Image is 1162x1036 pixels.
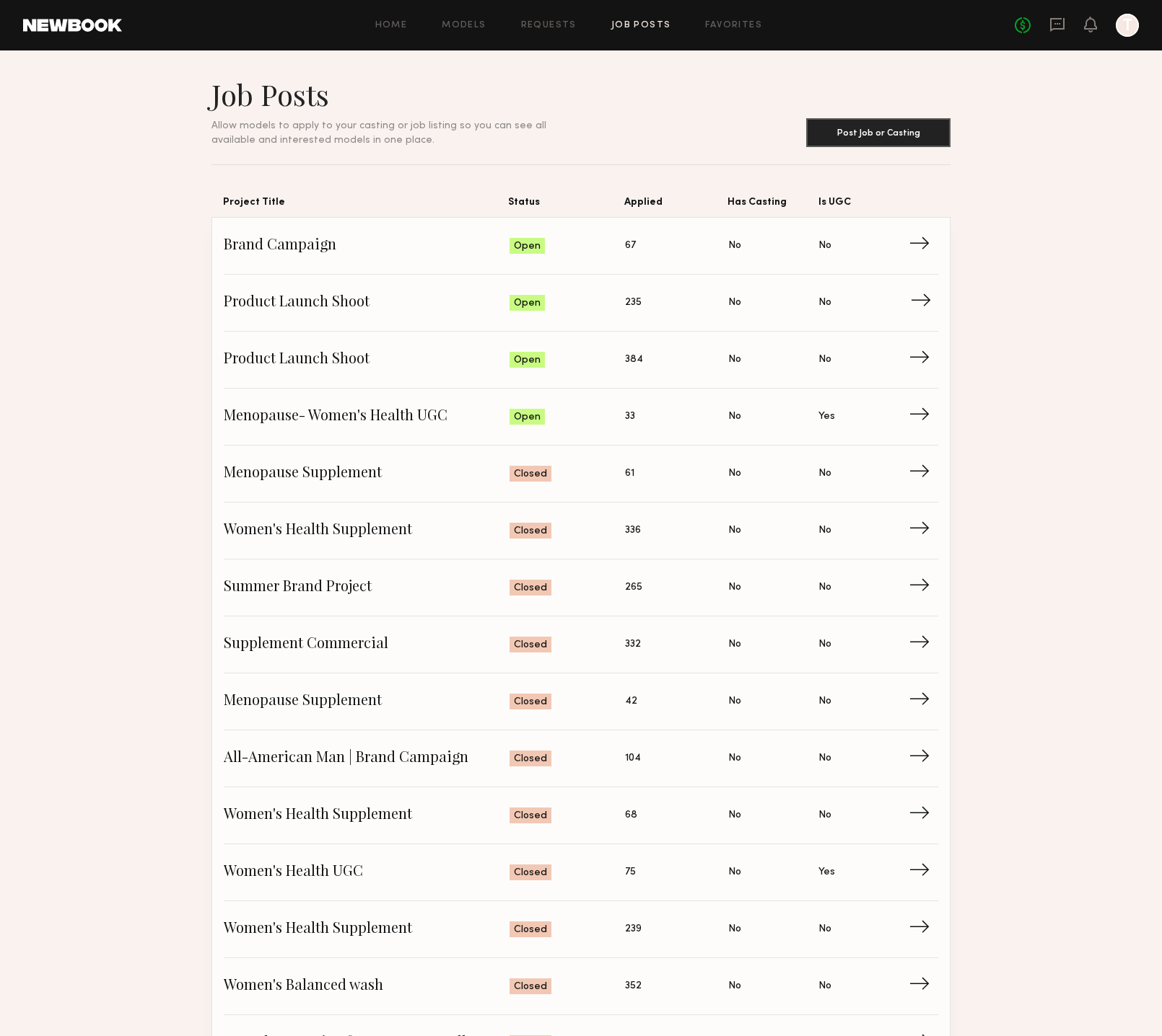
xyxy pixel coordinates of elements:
span: No [818,694,831,709]
span: Open [514,296,541,311]
span: Closed [514,467,547,482]
span: No [728,807,741,823]
a: Women's Health SupplementClosed68NoNo→ [224,787,938,844]
span: → [909,748,938,769]
a: Women's Health UGCClosed75NoYes→ [224,844,938,901]
span: Yes [818,864,835,880]
a: Menopause- Women's Health UGCOpen33NoYes→ [224,389,938,446]
span: Closed [514,980,547,994]
span: 68 [625,807,637,823]
span: → [909,349,938,371]
span: Project Title [223,194,508,217]
span: → [909,805,938,826]
span: 265 [625,580,642,596]
a: Brand CampaignOpen67NoNo→ [224,218,938,275]
span: No [728,523,741,539]
span: No [728,751,741,766]
span: Allow models to apply to your casting or job listing so you can see all available and interested ... [211,121,546,145]
span: No [818,978,831,994]
span: Closed [514,752,547,766]
a: Product Launch ShootOpen235NoNo→ [224,275,938,332]
span: Closed [514,866,547,880]
span: 332 [625,637,641,652]
span: 61 [625,466,634,482]
a: All-American Man | Brand CampaignClosed104NoNo→ [224,730,938,787]
span: All-American Man | Brand Campaign [224,748,510,769]
span: → [909,406,938,428]
span: Menopause- Women's Health UGC [224,406,510,428]
span: 104 [625,751,641,766]
span: No [728,409,741,425]
a: Models [442,21,486,30]
a: Women's Health SupplementClosed336NoNo→ [224,502,938,559]
span: Applied [624,194,728,217]
span: Supplement Commercial [224,634,510,655]
span: → [909,918,938,940]
a: Requests [521,21,577,30]
span: No [818,352,831,368]
span: 67 [625,238,636,254]
a: Menopause SupplementClosed61NoNo→ [224,446,938,502]
span: → [909,577,938,598]
button: Post Job or Casting [806,118,951,147]
span: Women's Health Supplement [224,918,510,940]
span: Closed [514,809,547,823]
span: No [818,523,831,539]
span: Closed [514,923,547,937]
span: Women's Health Supplement [224,805,510,826]
span: No [728,637,741,652]
span: Open [514,353,541,368]
a: Supplement CommercialClosed332NoNo→ [224,616,938,673]
span: 239 [625,921,642,937]
span: Closed [514,581,547,596]
span: 336 [625,523,641,539]
span: No [818,580,831,596]
span: 384 [625,352,643,368]
span: Women's Health UGC [224,862,510,883]
span: Has Casting [728,194,818,217]
a: Women's Health SupplementClosed239NoNo→ [224,901,938,958]
span: Status [508,194,624,217]
span: No [728,864,741,880]
span: Open [514,239,541,254]
span: No [818,637,831,652]
span: No [728,921,741,937]
span: Menopause Supplement [224,463,510,484]
span: No [728,978,741,994]
span: Closed [514,524,547,539]
span: No [818,238,831,254]
span: No [818,921,831,937]
span: → [909,862,938,883]
span: Brand Campaign [224,235,510,257]
span: No [728,466,741,482]
span: Product Launch Shoot [224,292,510,314]
a: Product Launch ShootOpen384NoNo→ [224,332,938,389]
span: → [909,691,938,712]
span: 235 [625,295,642,311]
span: No [728,295,741,311]
span: Closed [514,638,547,652]
span: 42 [625,694,637,709]
span: Is UGC [818,194,909,217]
a: Favorites [705,21,762,30]
span: Summer Brand Project [224,577,510,598]
span: No [818,466,831,482]
span: No [728,694,741,709]
span: Open [514,410,541,425]
span: → [909,520,938,541]
h1: Job Posts [211,76,581,112]
span: No [818,751,831,766]
a: Job Posts [611,21,671,30]
a: T [1116,14,1139,37]
span: → [910,292,940,314]
span: Yes [818,409,835,425]
a: Menopause SupplementClosed42NoNo→ [224,673,938,730]
span: 33 [625,409,635,425]
span: → [909,634,938,655]
span: Closed [514,695,547,709]
span: No [728,238,741,254]
span: Product Launch Shoot [224,349,510,371]
span: → [909,463,938,484]
span: No [728,580,741,596]
span: Menopause Supplement [224,691,510,712]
